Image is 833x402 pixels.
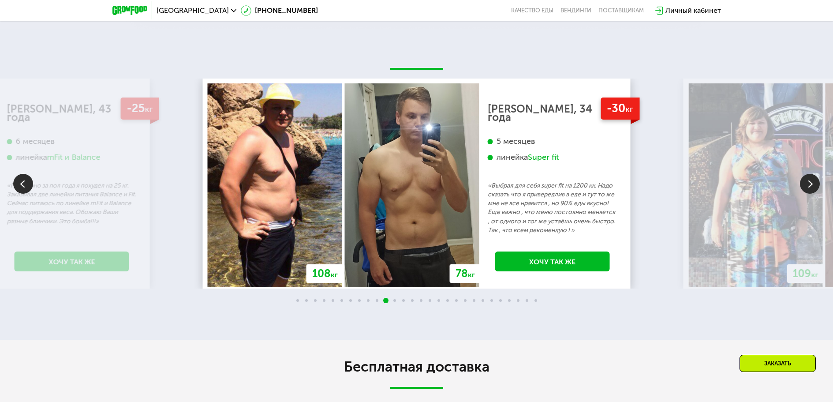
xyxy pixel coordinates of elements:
[488,181,617,234] p: «Выбрал для себя super fit на 1200 кк. Надо сказать что я привередлив в еде и тут то же мне не вс...
[7,136,137,147] div: 6 месяцев
[787,264,824,283] div: 109
[241,5,318,16] a: [PHONE_NUMBER]
[47,152,101,162] div: mFit и Balance
[468,271,475,279] span: кг
[601,98,639,120] div: -30
[7,181,137,225] p: «Примерно за пол года я похудел на 25 кг. Заказывал две линейки питания Balance и Fit. Сейчас пит...
[331,271,338,279] span: кг
[528,152,559,162] div: Super fit
[811,271,818,279] span: кг
[13,174,33,194] img: Slide left
[306,264,344,283] div: 108
[488,152,617,162] div: линейка
[560,7,591,14] a: Вендинги
[488,105,617,122] div: [PERSON_NAME], 34 года
[120,98,159,120] div: -25
[665,5,721,16] div: Личный кабинет
[7,105,137,122] div: [PERSON_NAME], 43 года
[495,252,610,271] a: Хочу так же
[157,7,229,14] span: [GEOGRAPHIC_DATA]
[800,174,820,194] img: Slide right
[145,104,153,114] span: кг
[7,152,137,162] div: линейка
[170,358,664,376] h2: Бесплатная доставка
[450,264,481,283] div: 78
[15,252,129,271] a: Хочу так же
[488,136,617,147] div: 5 месяцев
[740,355,816,372] div: Заказать
[511,7,553,14] a: Качество еды
[598,7,644,14] div: поставщикам
[625,104,633,114] span: кг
